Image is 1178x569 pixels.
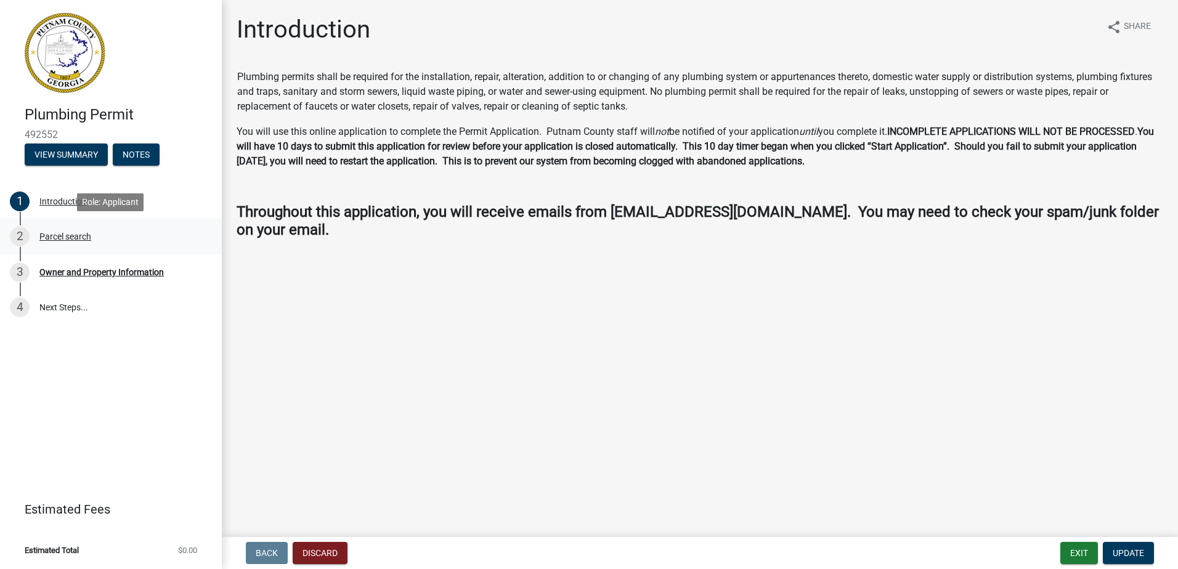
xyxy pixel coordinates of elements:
div: Role: Applicant [77,193,144,211]
div: 1 [10,192,30,211]
i: share [1107,20,1121,34]
span: 492552 [25,129,197,140]
span: Update [1113,548,1144,558]
h1: Introduction [237,15,370,44]
h4: Plumbing Permit [25,106,212,124]
button: View Summary [25,143,108,166]
wm-modal-confirm: Notes [113,150,160,160]
i: until [799,126,818,137]
wm-modal-confirm: Summary [25,150,108,160]
button: shareShare [1097,15,1161,39]
span: Estimated Total [25,546,79,554]
div: 4 [10,297,30,317]
div: Owner and Property Information [39,268,164,276]
button: Exit [1060,542,1098,564]
div: 2 [10,227,30,246]
div: Parcel search [39,232,91,241]
p: You will use this online application to complete the Permit Application. Putnam County staff will... [237,124,1163,169]
i: not [655,126,669,137]
strong: You will have 10 days to submit this application for review before your application is closed aut... [237,126,1154,167]
strong: INCOMPLETE APPLICATIONS WILL NOT BE PROCESSED [887,126,1135,137]
a: Estimated Fees [10,497,202,522]
img: Putnam County, Georgia [25,13,105,93]
span: Share [1124,20,1151,34]
strong: Throughout this application, you will receive emails from [EMAIL_ADDRESS][DOMAIN_NAME]. You may n... [237,203,1159,238]
button: Discard [293,542,347,564]
div: 3 [10,262,30,282]
div: Introduction [39,197,87,206]
button: Update [1103,542,1154,564]
span: $0.00 [178,546,197,554]
span: Back [256,548,278,558]
td: Plumbing permits shall be required for the installation, repair, alteration, addition to or chang... [237,69,1163,115]
button: Notes [113,143,160,166]
button: Back [246,542,288,564]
